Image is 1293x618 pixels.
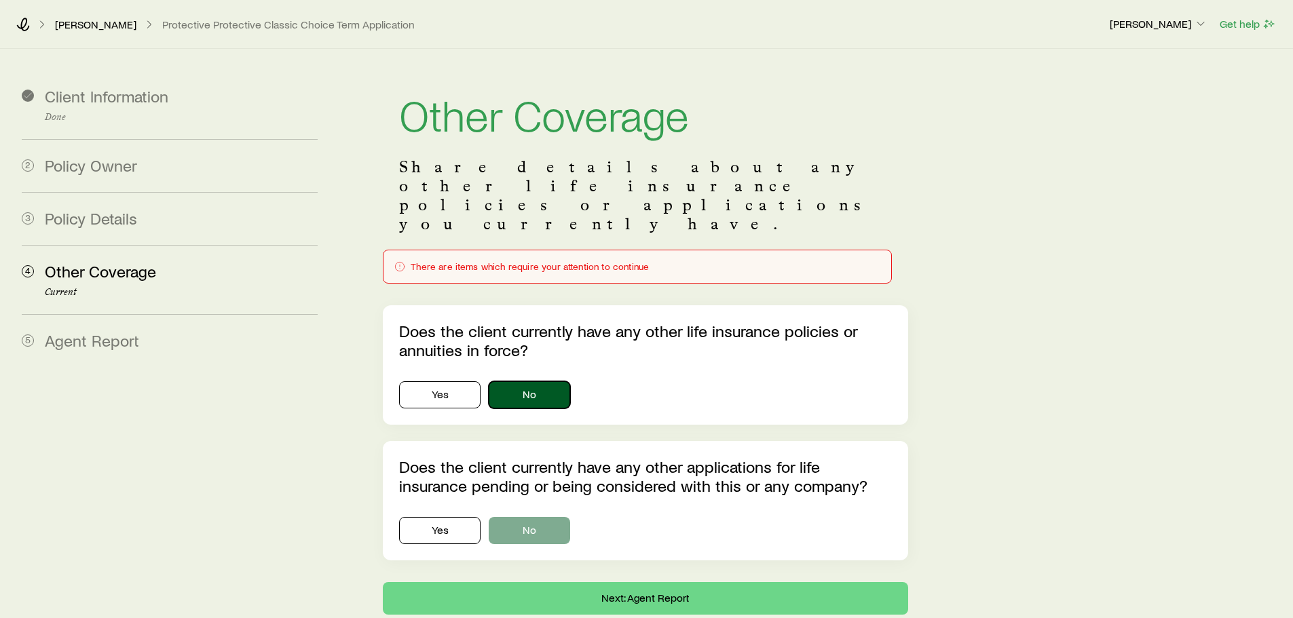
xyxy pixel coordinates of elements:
div: There are items which require your attention to continue [394,261,880,272]
button: Protective Protective Classic Choice Term Application [162,18,415,31]
a: [PERSON_NAME] [54,18,137,31]
span: Policy Details [45,208,137,228]
p: Does the client currently have any other life insurance policies or annuities in force? [399,322,891,360]
span: Client Information [45,86,168,106]
button: Yes [399,517,481,544]
button: Get help [1219,16,1277,32]
p: Share details about any other life insurance policies or applications you currently have. [399,157,891,233]
button: No [489,381,570,408]
p: Current [45,287,318,298]
span: 5 [22,334,34,347]
span: Other Coverage [45,261,156,281]
h1: Other Coverage [399,92,891,136]
span: 3 [22,212,34,225]
p: Does the client currently have any other applications for life insurance pending or being conside... [399,457,891,495]
span: Policy Owner [45,155,137,175]
p: Done [45,112,318,123]
button: No [489,517,570,544]
span: Agent Report [45,330,139,350]
span: 2 [22,159,34,172]
button: [PERSON_NAME] [1109,16,1208,33]
p: [PERSON_NAME] [1110,17,1207,31]
button: Next: Agent Report [383,582,907,615]
span: 4 [22,265,34,277]
button: Yes [399,381,481,408]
